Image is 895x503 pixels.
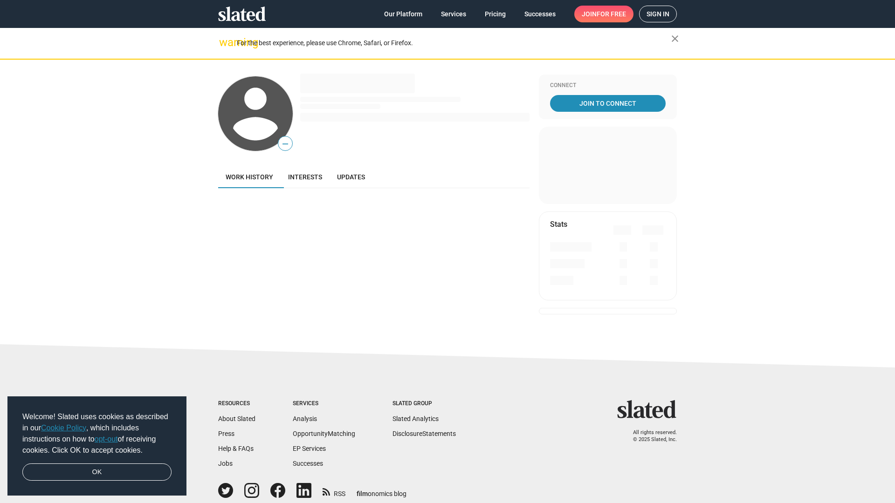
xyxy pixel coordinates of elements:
[377,6,430,22] a: Our Platform
[218,166,281,188] a: Work history
[357,482,406,498] a: filmonomics blog
[392,430,456,437] a: DisclosureStatements
[41,424,86,432] a: Cookie Policy
[293,445,326,452] a: EP Services
[293,460,323,467] a: Successes
[477,6,513,22] a: Pricing
[552,95,664,112] span: Join To Connect
[293,400,355,408] div: Services
[22,411,172,456] span: Welcome! Slated uses cookies as described in our , which includes instructions on how to of recei...
[218,460,233,467] a: Jobs
[218,415,255,422] a: About Slated
[357,490,368,497] span: film
[574,6,633,22] a: Joinfor free
[669,33,681,44] mat-icon: close
[237,37,671,49] div: For the best experience, please use Chrome, Safari, or Firefox.
[22,463,172,481] a: dismiss cookie message
[226,173,273,181] span: Work history
[550,82,666,89] div: Connect
[384,6,422,22] span: Our Platform
[95,435,118,443] a: opt-out
[485,6,506,22] span: Pricing
[550,95,666,112] a: Join To Connect
[323,484,345,498] a: RSS
[288,173,322,181] span: Interests
[441,6,466,22] span: Services
[293,430,355,437] a: OpportunityMatching
[434,6,474,22] a: Services
[550,219,567,229] mat-card-title: Stats
[281,166,330,188] a: Interests
[337,173,365,181] span: Updates
[392,400,456,408] div: Slated Group
[278,138,292,150] span: —
[524,6,556,22] span: Successes
[392,415,439,422] a: Slated Analytics
[218,430,234,437] a: Press
[623,429,677,443] p: All rights reserved. © 2025 Slated, Inc.
[293,415,317,422] a: Analysis
[582,6,626,22] span: Join
[218,400,255,408] div: Resources
[647,6,669,22] span: Sign in
[639,6,677,22] a: Sign in
[597,6,626,22] span: for free
[219,37,230,48] mat-icon: warning
[218,445,254,452] a: Help & FAQs
[517,6,563,22] a: Successes
[330,166,372,188] a: Updates
[7,396,186,496] div: cookieconsent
